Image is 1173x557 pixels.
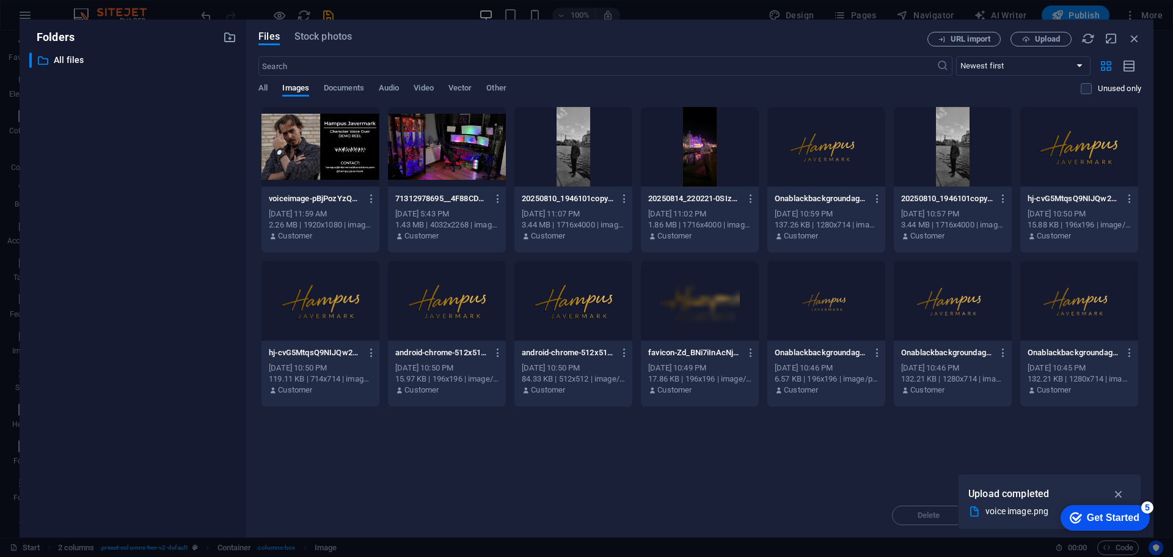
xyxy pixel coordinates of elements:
[775,374,878,385] div: 6.57 KB | 196x196 | image/png
[657,385,692,396] p: Customer
[448,81,472,98] span: Vector
[522,208,625,219] div: [DATE] 11:07 PM
[901,219,1004,231] div: 3.44 MB | 1716x4000 | image/jpeg
[486,81,506,98] span: Other
[775,347,866,358] p: Onablackbackgroundagoldmetallicsignatureisprominentlydisplayed.ThenameHAMPUSispositionedaboveJAVE...
[36,13,89,24] div: Get Started
[1010,32,1072,46] button: Upload
[1105,32,1118,45] i: Minimize
[784,231,818,242] p: Customer
[1028,193,1119,204] p: hj-cvG5MtqsQ9NIJQw228Vqag--baYAMeYDVv-4vCOLmX0fA.png
[258,81,268,98] span: All
[1028,347,1119,358] p: Onablackbackgroundagoldmetallicsignatureisprominentlydisplayed.ThenameHAMPUSispositionedaboveJAVE...
[278,231,312,242] p: Customer
[775,363,878,374] div: [DATE] 10:46 PM
[901,363,1004,374] div: [DATE] 10:46 PM
[223,31,236,44] i: Create new folder
[282,81,309,98] span: Images
[324,81,364,98] span: Documents
[910,231,945,242] p: Customer
[404,231,439,242] p: Customer
[258,56,936,76] input: Search
[395,347,487,358] p: android-chrome-512x512-6HJWKpiWmWKKclH2sXMmlg-AriuH3405dwv9hNvym8QwA.png
[29,53,32,68] div: ​
[648,347,740,358] p: favicon-Zd_BNi7iInAcNj7icGIHRg-aK846CBMgskxTfhgJ7Su-g.png
[1028,208,1131,219] div: [DATE] 10:50 PM
[1037,385,1071,396] p: Customer
[648,219,751,231] div: 1.86 MB | 1716x4000 | image/jpeg
[648,374,751,385] div: 17.86 KB | 196x196 | image/png
[648,208,751,219] div: [DATE] 11:02 PM
[1028,363,1131,374] div: [DATE] 10:45 PM
[968,486,1049,502] p: Upload completed
[379,81,399,98] span: Audio
[258,29,280,44] span: Files
[414,81,433,98] span: Video
[784,385,818,396] p: Customer
[395,374,499,385] div: 15.97 KB | 196x196 | image/png
[531,385,565,396] p: Customer
[395,208,499,219] div: [DATE] 5:43 PM
[269,193,360,204] p: voiceimage-pBjPozYzQW6DMiWBwACjwg.png
[901,374,1004,385] div: 132.21 KB | 1280x714 | image/png
[910,385,945,396] p: Customer
[1128,32,1141,45] i: Close
[657,231,692,242] p: Customer
[951,35,990,43] span: URL import
[269,208,372,219] div: [DATE] 11:59 AM
[531,231,565,242] p: Customer
[395,363,499,374] div: [DATE] 10:50 PM
[294,29,352,44] span: Stock photos
[648,363,751,374] div: [DATE] 10:49 PM
[1028,219,1131,231] div: 15.88 KB | 196x196 | image/png
[1037,231,1071,242] p: Customer
[901,208,1004,219] div: [DATE] 10:57 PM
[269,347,360,358] p: hj-cvG5MtqsQ9NIJQw228Vqag.png
[775,219,878,231] div: 137.26 KB | 1280x714 | image/png
[10,6,99,32] div: Get Started 5 items remaining, 0% complete
[522,374,625,385] div: 84.33 KB | 512x512 | image/png
[1035,35,1060,43] span: Upload
[522,193,613,204] p: 20250810_1946101copya-4PoU6A6QbIQ6DR1s2SJYwQ.jpg
[1081,32,1095,45] i: Reload
[522,219,625,231] div: 3.44 MB | 1716x4000 | image/jpeg
[648,193,740,204] p: 20250814_220221-0SIz0gtGSMc8GEHByeVvSw.jpg
[1028,374,1131,385] div: 132.21 KB | 1280x714 | image/png
[901,193,993,204] p: 20250810_1946101copya-UHo9klJgFZduiCoFv6LxKg.jpg
[54,53,214,67] p: All files
[775,193,866,204] p: Onablackbackgroundagoldmetallicsignatureisprominentlydisplayed.ThenameHAMPUSispositionedaboveJAVE...
[901,347,993,358] p: Onablackbackgroundagoldmetallicsignatureisprominentlydisplayed.ThenameHAMPUSispositionedaboveJAVE...
[278,385,312,396] p: Customer
[90,2,103,15] div: 5
[775,208,878,219] div: [DATE] 10:59 PM
[522,347,613,358] p: android-chrome-512x512-6HJWKpiWmWKKclH2sXMmlg.png
[269,363,372,374] div: [DATE] 10:50 PM
[522,363,625,374] div: [DATE] 10:50 PM
[29,29,75,45] p: Folders
[395,219,499,231] div: 1.43 MB | 4032x2268 | image/jpeg
[927,32,1001,46] button: URL import
[395,193,487,204] p: 71312978695__4F88CDCB-75B6-4E65-8B5B-85C5315E3DDA.fullsizerender-R6SOz1qDdjzfqoPNQ-C4XQ.jpg
[985,504,1104,518] div: voice image.png
[404,385,439,396] p: Customer
[1098,83,1141,94] p: Displays only files that are not in use on the website. Files added during this session can still...
[269,374,372,385] div: 119.11 KB | 714x714 | image/png
[269,219,372,231] div: 2.26 MB | 1920x1080 | image/png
